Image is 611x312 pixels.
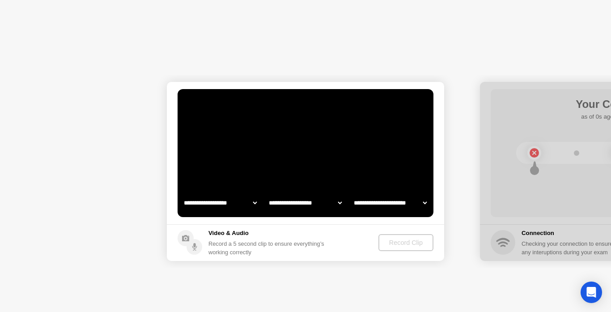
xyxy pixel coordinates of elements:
[208,239,328,256] div: Record a 5 second clip to ensure everything’s working correctly
[378,234,433,251] button: Record Clip
[208,229,328,238] h5: Video & Audio
[267,194,344,212] select: Available speakers
[581,282,602,303] div: Open Intercom Messenger
[382,239,430,246] div: Record Clip
[182,194,259,212] select: Available cameras
[352,194,429,212] select: Available microphones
